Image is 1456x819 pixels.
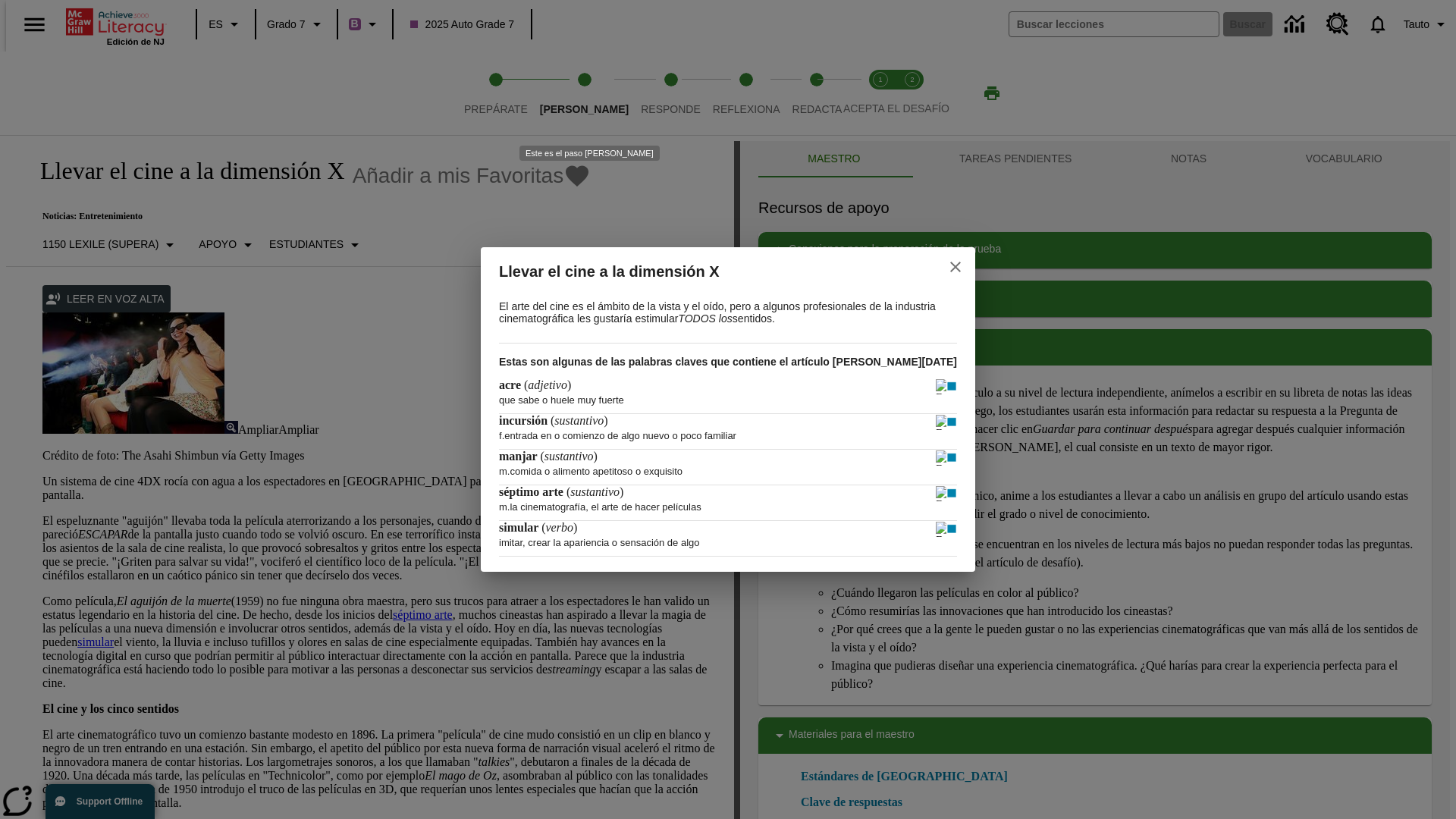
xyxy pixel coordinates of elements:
[678,312,732,325] em: TODOS los
[499,378,571,392] h4: ( )
[499,414,551,427] span: incursión
[499,259,912,284] h2: Llevar el cine a la dimensión X
[499,430,504,441] span: f.
[499,501,510,513] span: m.
[936,450,946,466] img: Reproducir - manjar
[499,344,957,378] h3: Estas son algunas de las palabras claves que contiene el artículo [PERSON_NAME][DATE]
[499,485,566,498] span: séptimo arte
[499,387,954,406] p: que sabe o huele muy fuerte
[499,529,954,548] p: imitar, crear la apariencia o sensación de algo
[499,494,954,513] p: la cinematografía, el arte de hacer películas
[519,146,660,161] div: Este es el paso [PERSON_NAME]
[946,486,957,501] img: Detener - séptimo arte
[570,485,620,498] span: sustantivo
[936,379,946,394] img: Reproducir - acre
[499,450,598,463] h4: ( )
[499,378,524,391] span: acre
[499,466,510,477] span: m.
[499,450,540,463] span: manjar
[499,521,577,535] h4: ( )
[499,414,608,428] h4: ( )
[499,485,623,499] h4: ( )
[528,378,567,391] span: adjetivo
[946,522,957,537] img: Detener - simular
[936,522,946,537] img: Reproducir - simular
[499,422,954,441] p: entrada en o comienzo de algo nuevo o poco familiar
[946,379,957,394] img: Detener - acre
[937,249,974,285] button: close
[499,521,541,534] span: simular
[946,450,957,466] img: Detener - manjar
[554,414,604,427] span: sustantivo
[946,415,957,430] img: Detener - incursión
[546,521,573,534] span: verbo
[936,486,946,501] img: Reproducir - séptimo arte
[544,450,594,463] span: sustantivo
[936,415,946,430] img: Reproducir - incursión
[499,458,954,477] p: comida o alimento apetitoso o exquisito
[499,300,954,325] p: El arte del cine es el ámbito de la vista y el oído, pero a algunos profesionales de la industria...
